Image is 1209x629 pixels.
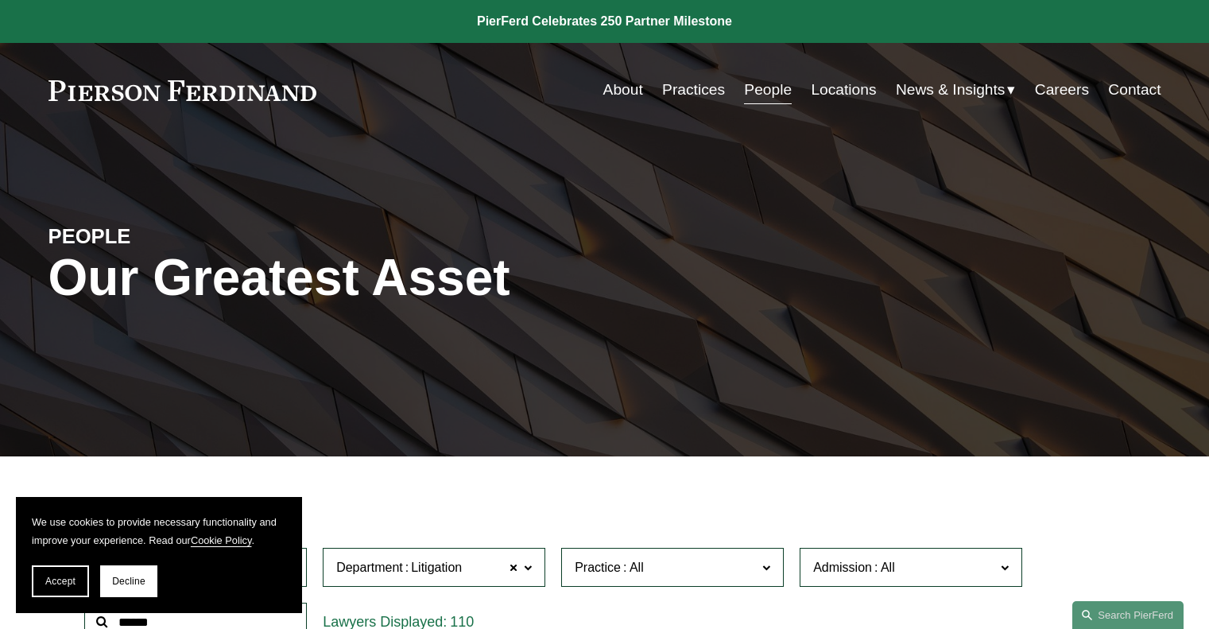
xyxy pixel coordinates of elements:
span: Accept [45,576,76,587]
a: Practices [662,75,725,105]
span: News & Insights [896,76,1006,104]
span: Decline [112,576,145,587]
span: Department [336,561,403,574]
a: Cookie Policy [191,534,252,546]
h1: Our Greatest Asset [48,249,790,307]
button: Accept [32,565,89,597]
span: Practice [575,561,621,574]
a: Careers [1035,75,1089,105]
a: Locations [811,75,876,105]
a: Contact [1108,75,1161,105]
a: Search this site [1072,601,1184,629]
span: Litigation [411,557,462,578]
span: Admission [813,561,872,574]
a: folder dropdown [896,75,1016,105]
h4: PEOPLE [48,223,327,249]
p: We use cookies to provide necessary functionality and improve your experience. Read our . [32,513,286,549]
section: Cookie banner [16,497,302,613]
button: Decline [100,565,157,597]
a: About [603,75,643,105]
a: People [744,75,792,105]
